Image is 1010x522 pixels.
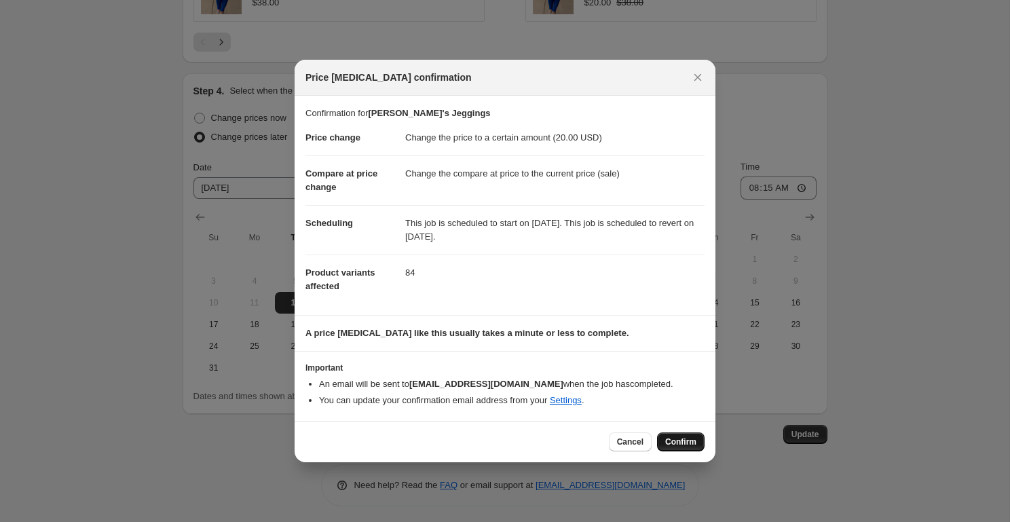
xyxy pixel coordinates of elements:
span: Cancel [617,436,643,447]
span: Product variants affected [305,267,375,291]
button: Confirm [657,432,705,451]
b: A price [MEDICAL_DATA] like this usually takes a minute or less to complete. [305,328,629,338]
a: Settings [550,395,582,405]
span: Price [MEDICAL_DATA] confirmation [305,71,472,84]
b: [PERSON_NAME]'s Jeggings [368,108,490,118]
button: Close [688,68,707,87]
p: Confirmation for [305,107,705,120]
li: An email will be sent to when the job has completed . [319,377,705,391]
b: [EMAIL_ADDRESS][DOMAIN_NAME] [409,379,563,389]
li: You can update your confirmation email address from your . [319,394,705,407]
dd: Change the price to a certain amount (20.00 USD) [405,120,705,155]
span: Compare at price change [305,168,377,192]
dd: 84 [405,255,705,291]
dd: Change the compare at price to the current price (sale) [405,155,705,191]
span: Price change [305,132,360,143]
button: Cancel [609,432,652,451]
span: Scheduling [305,218,353,228]
h3: Important [305,362,705,373]
dd: This job is scheduled to start on [DATE]. This job is scheduled to revert on [DATE]. [405,205,705,255]
span: Confirm [665,436,696,447]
